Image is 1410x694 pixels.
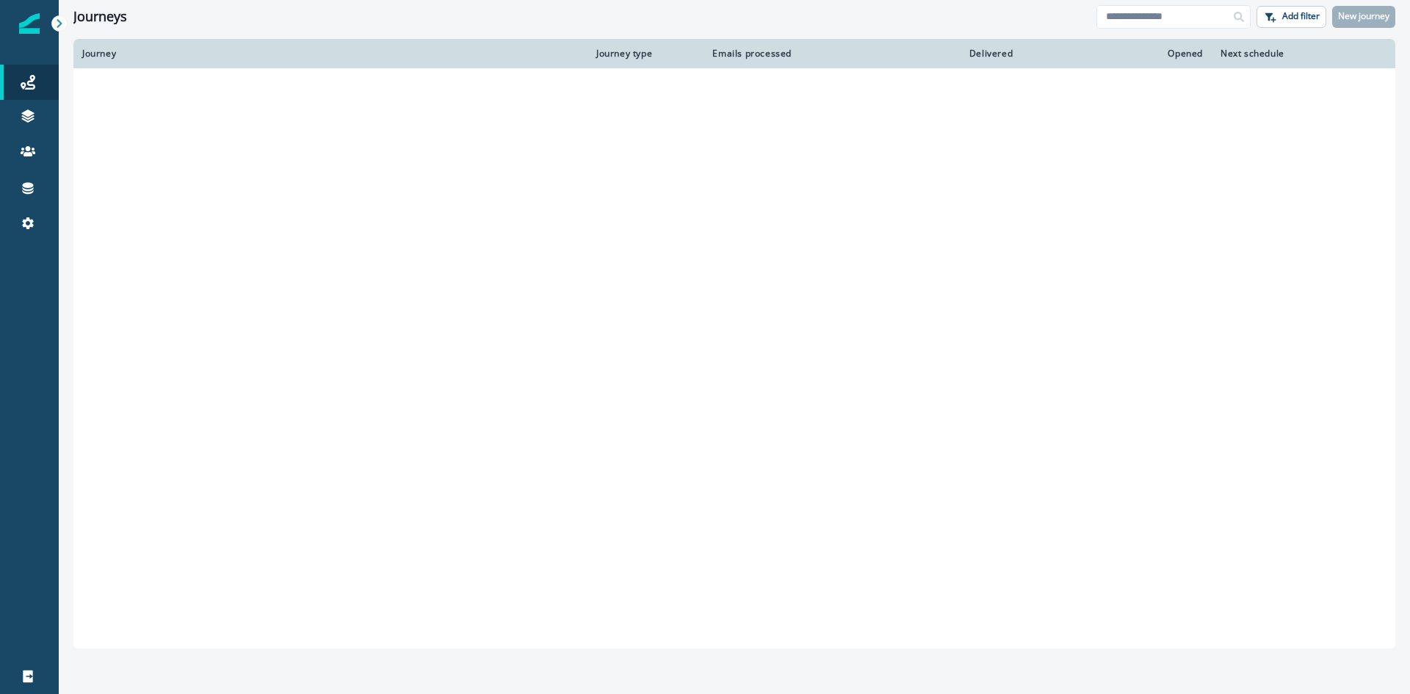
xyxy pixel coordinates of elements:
[82,48,579,59] div: Journey
[19,13,40,34] img: Inflection
[809,48,1013,59] div: Delivered
[1257,6,1326,28] button: Add filter
[1332,6,1395,28] button: New journey
[596,48,689,59] div: Journey type
[1030,48,1203,59] div: Opened
[73,9,127,25] h1: Journeys
[1221,48,1350,59] div: Next schedule
[1338,11,1389,21] p: New journey
[706,48,792,59] div: Emails processed
[1282,11,1320,21] p: Add filter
